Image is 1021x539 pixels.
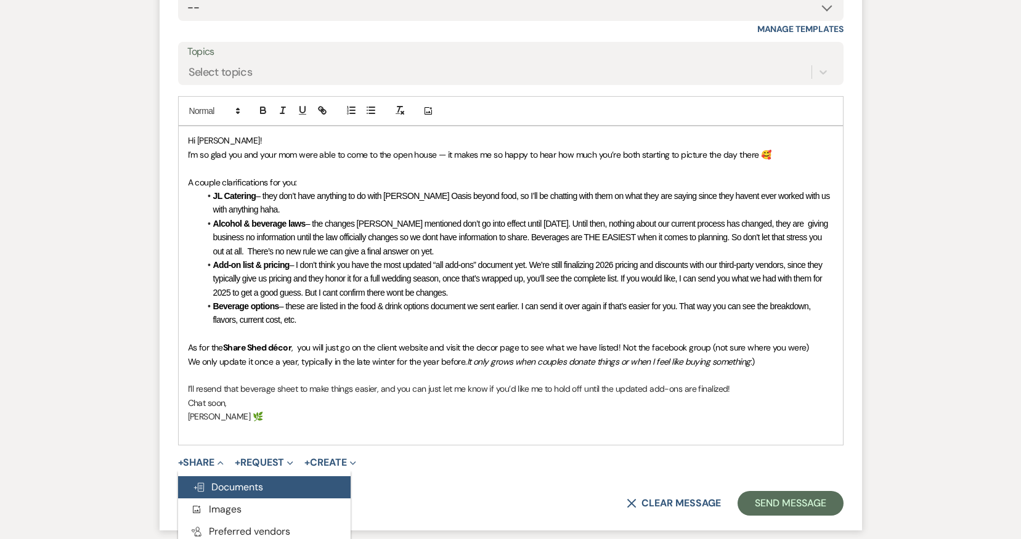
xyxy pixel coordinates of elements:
button: Request [235,458,293,468]
p: [PERSON_NAME] 🌿 [188,410,834,423]
strong: Alcohol & beverage laws [213,219,306,229]
a: Manage Templates [757,23,844,34]
strong: Beverage options [213,301,279,311]
p: Chat soon, [188,396,834,410]
button: Share [178,458,224,468]
button: Send Message [738,491,843,516]
label: Topics [187,43,834,61]
span: A couple clarifications for you: [188,177,297,188]
span: – I don’t think you have the most updated “all add-ons” document yet. We’re still finalizing 2026... [213,260,824,298]
span: As for the [188,342,223,353]
span: + [178,458,184,468]
div: Select topics [189,64,253,81]
p: I’ll resend that beverage sheet to make things easier, and you can just let me know if you’d like... [188,382,834,395]
span: We only update it once a year, typically in the late winter for the year before. [188,356,467,367]
span: + [235,458,240,468]
button: Clear message [627,498,720,508]
span: Hi [PERSON_NAME]! [188,135,262,146]
span: + [304,458,310,468]
span: Documents [193,480,263,493]
span: I’m so glad you and your mom were able to come to the open house — it makes me so happy to hear h... [188,149,771,160]
span: , you will just go on the client website and visit the decor page to see what we have listed! Not... [291,342,809,353]
strong: Share Shed décor [223,342,291,353]
span: – these are listed in the food & drink options document we sent earlier. I can send it over again... [213,301,813,325]
button: Create [304,458,356,468]
span: – the changes [PERSON_NAME] mentioned don’t go into effect until [DATE]. Until then, nothing abou... [213,219,830,256]
span: :) [750,356,755,367]
strong: Add-on list & pricing [213,260,290,270]
button: Documents [178,476,351,498]
em: It only grows when couples donate things or when I feel like buying something [467,356,750,367]
span: Images [190,503,242,516]
span: – they don’t have anything to do with [PERSON_NAME] Oasis beyond food, so I’ll be chatting with t... [213,191,832,214]
button: Images [178,498,351,521]
strong: JL Catering [213,191,256,201]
